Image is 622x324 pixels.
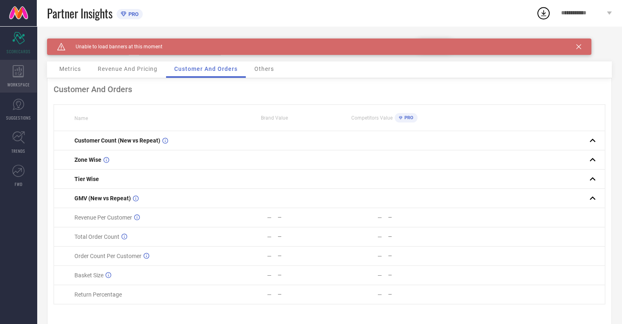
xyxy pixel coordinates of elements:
[377,214,382,221] div: —
[278,234,329,240] div: —
[261,115,288,121] span: Brand Value
[377,291,382,298] div: —
[65,44,162,50] span: Unable to load banners at this moment
[74,291,122,298] span: Return Percentage
[388,253,439,259] div: —
[59,66,81,72] span: Metrics
[47,39,129,44] div: Brand
[388,234,439,240] div: —
[74,176,99,182] span: Tier Wise
[267,272,272,279] div: —
[388,215,439,220] div: —
[98,66,157,72] span: Revenue And Pricing
[7,82,30,88] span: WORKSPACE
[351,115,393,121] span: Competitors Value
[278,272,329,278] div: —
[74,195,131,202] span: GMV (New vs Repeat)
[54,84,605,94] div: Customer And Orders
[278,292,329,297] div: —
[15,181,22,187] span: FWD
[74,253,141,259] span: Order Count Per Customer
[74,233,119,240] span: Total Order Count
[74,116,88,121] span: Name
[254,66,274,72] span: Others
[536,6,551,20] div: Open download list
[388,272,439,278] div: —
[278,253,329,259] div: —
[11,148,25,154] span: TRENDS
[377,272,382,279] div: —
[377,253,382,259] div: —
[267,253,272,259] div: —
[402,115,413,120] span: PRO
[278,215,329,220] div: —
[388,292,439,297] div: —
[174,66,238,72] span: Customer And Orders
[377,233,382,240] div: —
[74,272,103,279] span: Basket Size
[6,115,31,121] span: SUGGESTIONS
[267,291,272,298] div: —
[267,214,272,221] div: —
[267,233,272,240] div: —
[47,5,112,22] span: Partner Insights
[126,11,139,17] span: PRO
[74,156,101,163] span: Zone Wise
[7,48,31,54] span: SCORECARDS
[74,137,160,144] span: Customer Count (New vs Repeat)
[74,214,132,221] span: Revenue Per Customer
